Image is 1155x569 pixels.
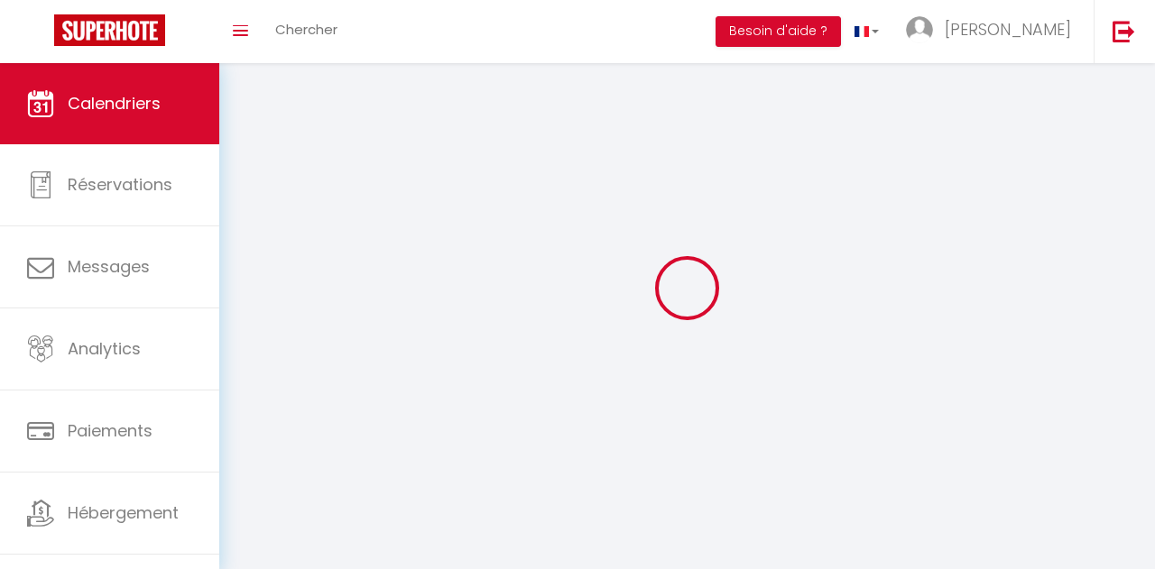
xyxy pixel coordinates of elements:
img: ... [906,16,933,43]
img: Super Booking [54,14,165,46]
span: Paiements [68,419,152,442]
span: [PERSON_NAME] [945,18,1071,41]
span: Analytics [68,337,141,360]
span: Réservations [68,173,172,196]
img: logout [1113,20,1135,42]
span: Hébergement [68,501,179,524]
span: Chercher [275,20,337,39]
span: Calendriers [68,92,161,115]
span: Messages [68,255,150,278]
button: Besoin d'aide ? [716,16,841,47]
